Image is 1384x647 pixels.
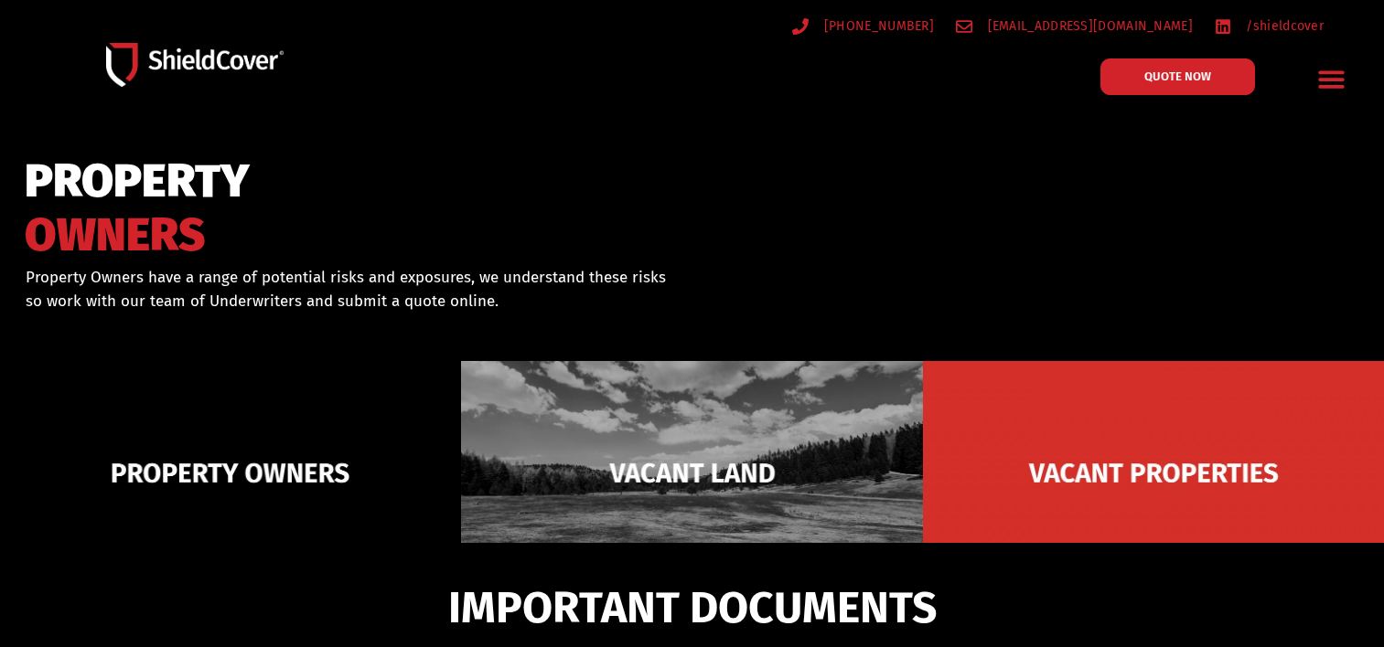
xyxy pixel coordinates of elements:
a: [EMAIL_ADDRESS][DOMAIN_NAME] [956,15,1193,37]
img: Shield-Cover-Underwriting-Australia-logo-full [106,43,284,87]
a: QUOTE NOW [1100,58,1255,95]
span: QUOTE NOW [1144,70,1211,82]
p: Property Owners have a range of potential risks and exposures, we understand these risks so work ... [26,266,669,313]
a: /shieldcover [1215,15,1324,37]
a: [PHONE_NUMBER] [792,15,934,37]
span: IMPORTANT DOCUMENTS [448,590,937,625]
div: Menu Toggle [1311,58,1354,101]
span: PROPERTY [25,163,250,200]
img: Vacant Land liability cover [461,361,922,585]
span: /shieldcover [1241,15,1324,37]
span: [EMAIL_ADDRESS][DOMAIN_NAME] [983,15,1193,37]
span: [PHONE_NUMBER] [820,15,934,37]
